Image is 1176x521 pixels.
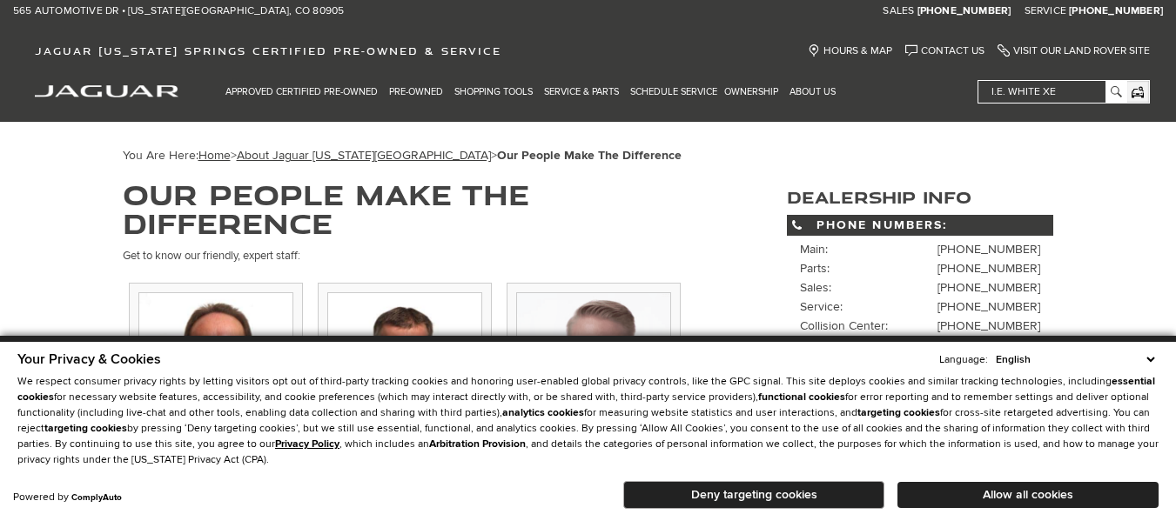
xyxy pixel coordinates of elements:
[275,438,339,451] a: Privacy Policy
[1069,4,1163,18] a: [PHONE_NUMBER]
[786,77,843,107] a: About Us
[222,77,843,107] nav: Main Navigation
[516,292,671,447] img: Josh Hansen
[386,77,451,107] a: Pre-Owned
[198,148,231,163] a: Home
[897,482,1159,508] button: Allow all cookies
[123,246,735,265] p: Get to know our friendly, expert staff:
[237,148,491,163] a: About Jaguar [US_STATE][GEOGRAPHIC_DATA]
[1025,4,1066,17] span: Service
[138,292,293,447] img: Thom Buckley
[17,374,1159,468] p: We respect consumer privacy rights by letting visitors opt out of third-party tracking cookies an...
[937,280,1040,295] a: [PHONE_NUMBER]
[721,77,786,107] a: Ownership
[978,81,1126,103] input: i.e. White XE
[17,351,161,368] span: Your Privacy & Cookies
[937,299,1040,314] a: [PHONE_NUMBER]
[26,44,510,57] a: Jaguar [US_STATE] Springs Certified Pre-Owned & Service
[123,180,735,237] h1: Our People Make The Difference
[939,355,988,365] div: Language:
[800,318,888,333] span: Collision Center:
[800,242,828,257] span: Main:
[883,4,914,17] span: Sales
[623,481,884,509] button: Deny targeting cookies
[998,44,1150,57] a: Visit Our Land Rover Site
[35,44,501,57] span: Jaguar [US_STATE] Springs Certified Pre-Owned & Service
[800,261,830,276] span: Parts:
[627,77,721,107] a: Schedule Service
[222,77,386,107] a: Approved Certified Pre-Owned
[800,299,843,314] span: Service:
[991,351,1159,368] select: Language Select
[808,44,892,57] a: Hours & Map
[800,280,831,295] span: Sales:
[123,148,682,163] span: You Are Here:
[13,492,122,503] div: Powered by
[787,189,1054,206] h3: Dealership Info
[541,77,627,107] a: Service & Parts
[497,148,682,163] strong: Our People Make The Difference
[327,292,482,447] img: Mike Jorgensen
[451,77,541,107] a: Shopping Tools
[857,406,940,419] strong: targeting cookies
[502,406,584,419] strong: analytics cookies
[937,318,1040,333] a: [PHONE_NUMBER]
[917,4,1011,18] a: [PHONE_NUMBER]
[13,4,344,18] a: 565 Automotive Dr • [US_STATE][GEOGRAPHIC_DATA], CO 80905
[44,422,127,435] strong: targeting cookies
[35,83,178,97] a: jaguar
[71,492,122,503] a: ComplyAuto
[905,44,984,57] a: Contact Us
[198,148,682,163] span: >
[787,215,1054,236] span: Phone Numbers:
[758,391,845,404] strong: functional cookies
[937,242,1040,257] a: [PHONE_NUMBER]
[35,85,178,97] img: Jaguar
[429,438,526,451] strong: Arbitration Provision
[937,261,1040,276] a: [PHONE_NUMBER]
[237,148,682,163] span: >
[123,148,1054,163] div: Breadcrumbs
